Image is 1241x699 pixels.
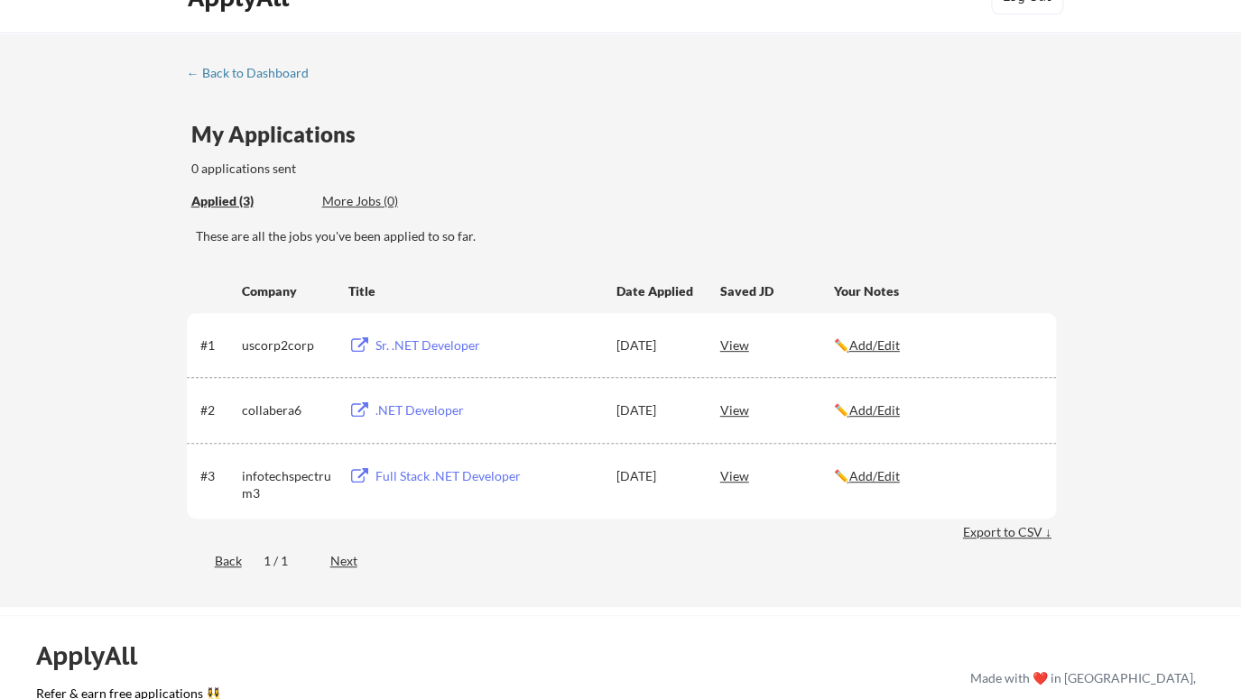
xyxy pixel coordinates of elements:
[330,552,378,570] div: Next
[849,337,900,353] u: Add/Edit
[720,393,834,426] div: View
[375,336,599,354] div: Sr. .NET Developer
[187,66,322,84] a: ← Back to Dashboard
[616,282,696,300] div: Date Applied
[720,274,834,307] div: Saved JD
[849,468,900,483] u: Add/Edit
[834,401,1040,419] div: ✏️
[616,467,696,485] div: [DATE]
[196,227,1056,245] div: These are all the jobs you've been applied to so far.
[187,67,322,79] div: ← Back to Dashboard
[191,192,309,211] div: These are all the jobs you've been applied to so far.
[375,401,599,419] div: .NET Developer
[720,459,834,492] div: View
[348,282,599,300] div: Title
[242,336,332,354] div: uscorp2corp
[322,192,455,211] div: These are job applications we think you'd be a good fit for, but couldn't apply you to automatica...
[200,336,236,354] div: #1
[191,192,309,210] div: Applied (3)
[322,192,455,210] div: More Jobs (0)
[849,402,900,418] u: Add/Edit
[191,124,370,145] div: My Applications
[720,328,834,361] div: View
[963,523,1056,541] div: Export to CSV ↓
[264,552,309,570] div: 1 / 1
[834,282,1040,300] div: Your Notes
[375,467,599,485] div: Full Stack .NET Developer
[200,467,236,485] div: #3
[242,282,332,300] div: Company
[616,336,696,354] div: [DATE]
[191,160,541,178] div: 0 applications sent
[616,401,696,419] div: [DATE]
[242,467,332,502] div: infotechspectrum3
[36,640,158,671] div: ApplyAll
[200,401,236,419] div: #2
[242,401,332,419] div: collabera6
[187,552,242,570] div: Back
[834,467,1040,485] div: ✏️
[834,336,1040,354] div: ✏️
